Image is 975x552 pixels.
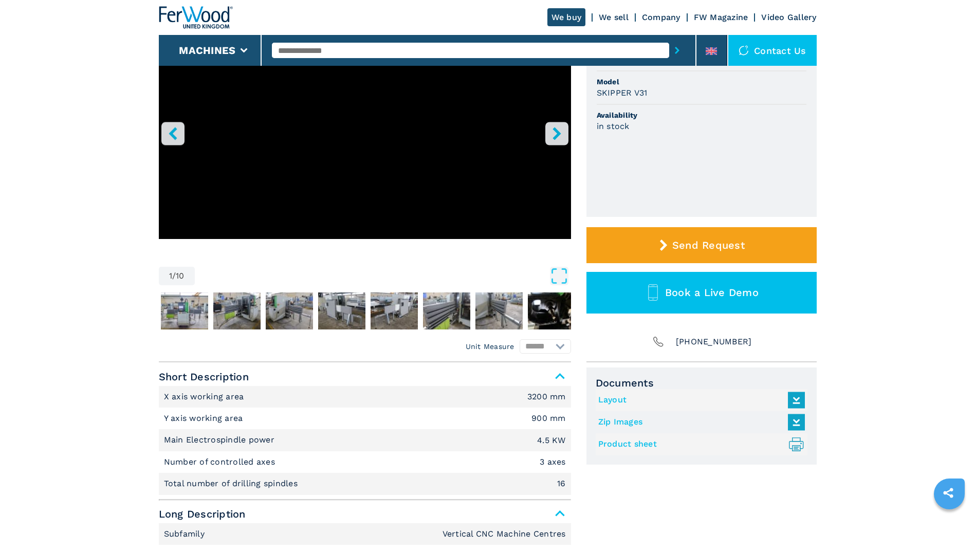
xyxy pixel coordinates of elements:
button: Book a Live Demo [586,272,817,314]
a: Video Gallery [761,12,816,22]
a: Layout [598,392,800,409]
div: Short Description [159,386,571,495]
button: Go to Slide 6 [369,290,420,332]
span: Send Request [672,239,745,251]
a: sharethis [935,480,961,506]
em: 3 axes [540,458,566,466]
span: Availability [597,110,806,120]
img: af121d10ea0f66b520f863a7ff140ca0 [266,292,313,329]
a: Zip Images [598,414,800,431]
div: Contact us [728,35,817,66]
button: Go to Slide 9 [526,290,577,332]
a: We sell [599,12,629,22]
em: 900 mm [531,414,566,422]
button: Go to Slide 5 [316,290,367,332]
img: 690e2c6e1b4eade29619b7532c88288a [161,292,208,329]
span: Book a Live Demo [665,286,759,299]
em: 4.5 KW [537,436,566,445]
span: / [172,272,176,280]
img: e90b100089f4d396990a79b2b4bc2425 [213,292,261,329]
button: Send Request [586,227,817,263]
button: Open Fullscreen [197,267,568,285]
h3: in stock [597,120,630,132]
button: submit-button [669,39,685,62]
h3: SKIPPER V31 [597,87,648,99]
iframe: Chat [931,506,967,544]
p: Number of controlled axes [164,456,278,468]
button: right-button [545,122,568,145]
p: Main Electrospindle power [164,434,278,446]
img: 43cd7ff6ad0153afe86afa4346bf5dd7 [371,292,418,329]
em: 16 [557,480,566,488]
button: Go to Slide 7 [421,290,472,332]
a: Product sheet [598,436,800,453]
img: c06858dcb77fa993f0e4760cef6cfa25 [528,292,575,329]
span: Long Description [159,505,571,523]
img: b518a8d4ee1b323a120358ff4c98d01b [423,292,470,329]
span: 1 [169,272,172,280]
button: Go to Slide 3 [211,290,263,332]
iframe: Centro di lavoro Verticale in azione - BIESSE SKIPPER V31 - Ferwoodgroup - 007289 [159,7,571,239]
span: Model [597,77,806,87]
img: Ferwood [159,6,233,29]
img: 337c67e61fc2d49c234fd1c34c258f5b [475,292,523,329]
img: 18a7134f02b7dba93f1d30ba32e976f2 [318,292,365,329]
div: Go to Slide 1 [159,7,571,256]
button: left-button [161,122,185,145]
a: FW Magazine [694,12,748,22]
em: Unit Measure [466,341,514,352]
em: 3200 mm [527,393,566,401]
a: Company [642,12,680,22]
button: Go to Slide 2 [159,290,210,332]
button: Machines [179,44,235,57]
img: Phone [651,335,666,349]
span: 10 [176,272,185,280]
p: X axis working area [164,391,247,402]
span: Short Description [159,367,571,386]
img: Contact us [739,45,749,56]
em: Vertical CNC Machine Centres [443,530,566,538]
span: [PHONE_NUMBER] [676,335,752,349]
nav: Thumbnail Navigation [159,290,571,332]
span: Documents [596,377,807,389]
p: Y axis working area [164,413,246,424]
p: Total number of drilling spindles [164,478,301,489]
button: Go to Slide 8 [473,290,525,332]
a: We buy [547,8,586,26]
button: Go to Slide 4 [264,290,315,332]
p: Subfamily [164,528,208,540]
